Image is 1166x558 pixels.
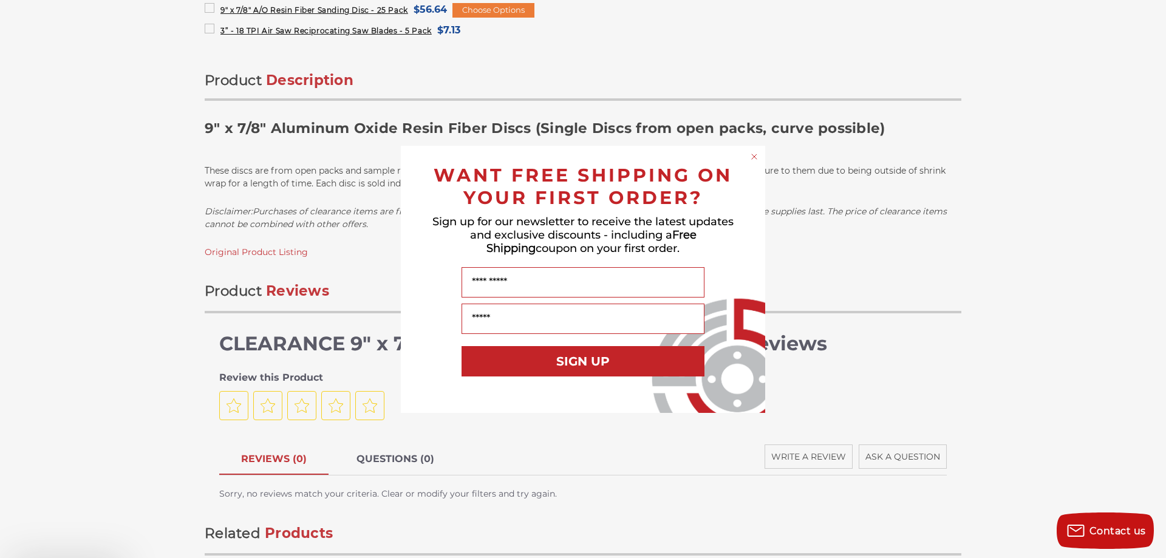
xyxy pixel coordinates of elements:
[432,215,734,255] span: Sign up for our newsletter to receive the latest updates and exclusive discounts - including a co...
[434,164,732,209] span: WANT FREE SHIPPING ON YOUR FIRST ORDER?
[1089,525,1146,537] span: Contact us
[1057,512,1154,549] button: Contact us
[462,346,704,376] button: SIGN UP
[486,228,697,255] span: Free Shipping
[748,151,760,163] button: Close dialog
